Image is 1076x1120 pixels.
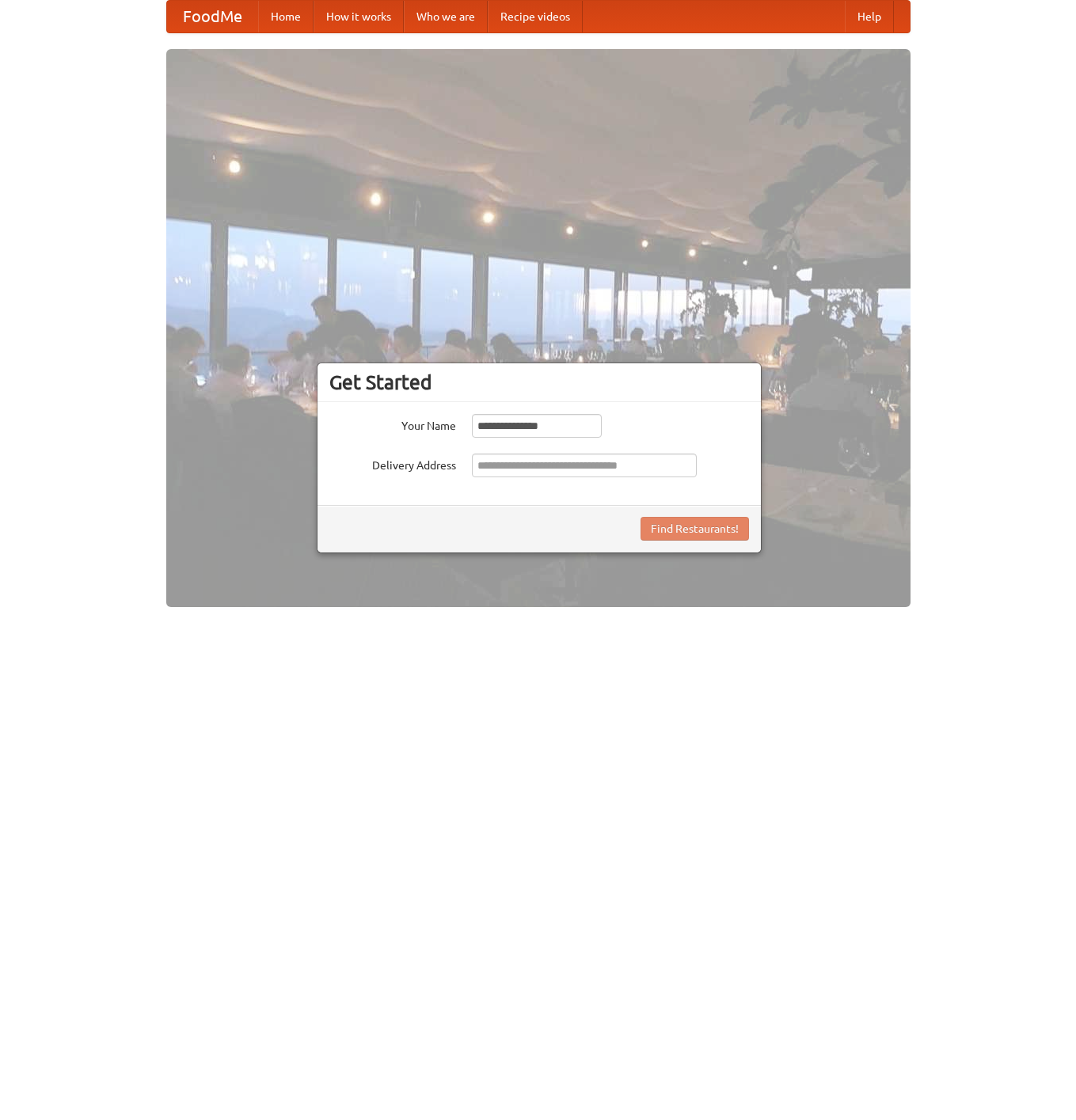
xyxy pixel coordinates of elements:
[314,1,404,32] a: How it works
[488,1,583,32] a: Recipe videos
[329,414,456,434] label: Your Name
[329,454,456,473] label: Delivery Address
[329,370,749,394] h3: Get Started
[845,1,894,32] a: Help
[404,1,488,32] a: Who we are
[167,1,258,32] a: FoodMe
[641,517,749,541] button: Find Restaurants!
[258,1,314,32] a: Home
